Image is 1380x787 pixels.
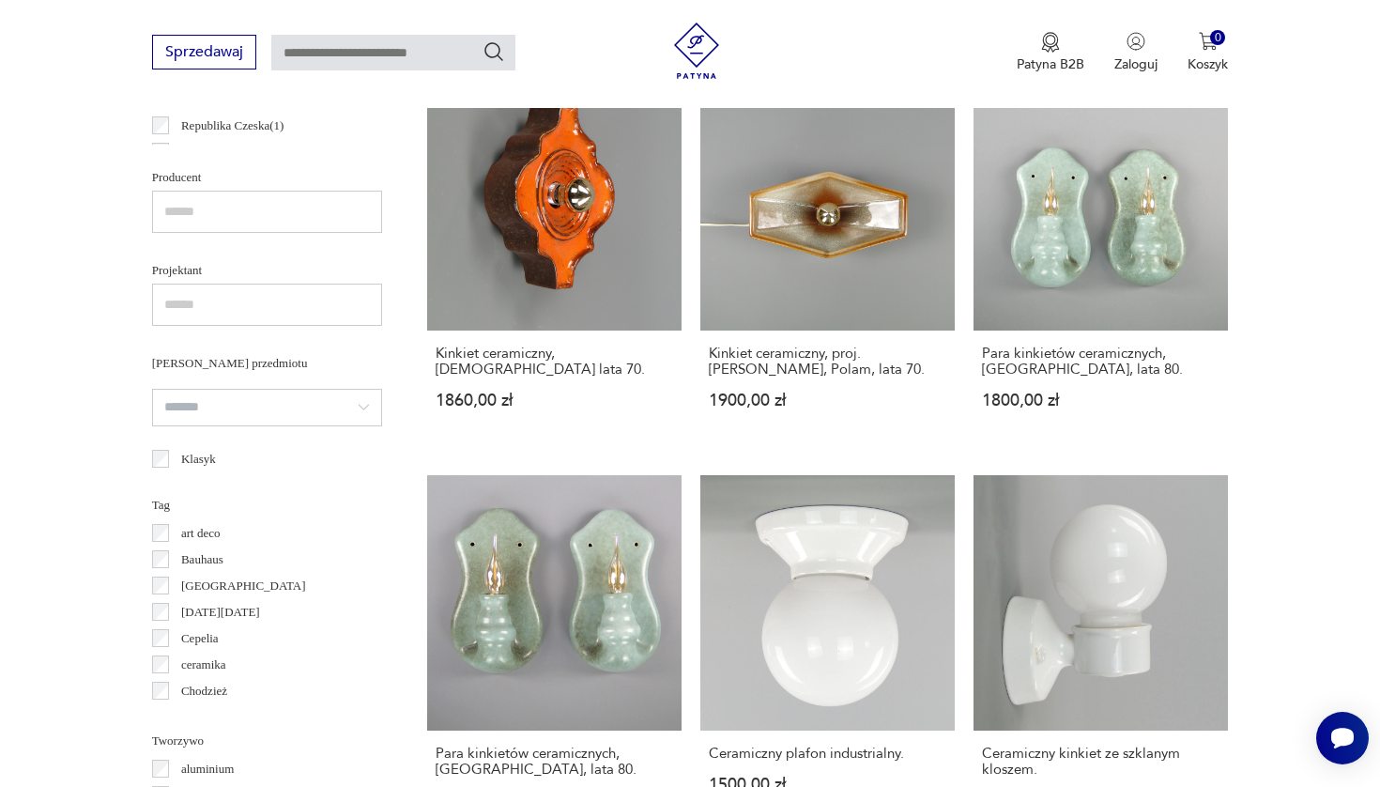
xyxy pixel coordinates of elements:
p: ceramika [181,655,226,675]
h3: Para kinkietów ceramicznych, [GEOGRAPHIC_DATA], lata 80. [436,746,673,778]
img: Ikona koszyka [1199,32,1218,51]
p: [DATE][DATE] [181,602,260,623]
p: Republika Czeska ( 1 ) [181,116,284,136]
p: Tag [152,495,382,516]
p: 1800,00 zł [982,393,1219,409]
button: Zaloguj [1114,32,1158,73]
button: Patyna B2B [1017,32,1084,73]
p: Cepelia [181,628,219,649]
p: 1900,00 zł [709,393,946,409]
p: [GEOGRAPHIC_DATA] ( 1 ) [181,142,320,162]
p: Patyna B2B [1017,55,1084,73]
h3: Ceramiczny plafon industrialny. [709,746,946,762]
p: aluminium [181,759,234,779]
p: Tworzywo [152,731,382,751]
h3: Kinkiet ceramiczny, [DEMOGRAPHIC_DATA] lata 70. [436,346,673,378]
button: 0Koszyk [1188,32,1228,73]
div: 0 [1210,30,1226,46]
button: Sprzedawaj [152,35,256,69]
p: 1860,00 zł [436,393,673,409]
p: Koszyk [1188,55,1228,73]
h3: Ceramiczny kinkiet ze szklanym kloszem. [982,746,1219,778]
a: Kinkiet ceramiczny, Niemcy lata 70.Kinkiet ceramiczny, [DEMOGRAPHIC_DATA] lata 70.1860,00 zł [427,76,682,445]
a: Para kinkietów ceramicznych, Hiszpania, lata 80.Para kinkietów ceramicznych, [GEOGRAPHIC_DATA], l... [974,76,1228,445]
a: Sprzedawaj [152,47,256,60]
p: Zaloguj [1114,55,1158,73]
iframe: Smartsupp widget button [1316,712,1369,764]
p: art deco [181,523,221,544]
p: Bauhaus [181,549,223,570]
p: Projektant [152,260,382,281]
p: Chodzież [181,681,227,702]
p: Producent [152,167,382,188]
p: [PERSON_NAME] przedmiotu [152,353,382,374]
a: Kinkiet ceramiczny, proj. A. Sadulski, Polam, lata 70.Kinkiet ceramiczny, proj. [PERSON_NAME], Po... [700,76,955,445]
img: Patyna - sklep z meblami i dekoracjami vintage [668,23,725,79]
a: Ikona medaluPatyna B2B [1017,32,1084,73]
p: Klasyk [181,449,216,470]
p: [GEOGRAPHIC_DATA] [181,576,306,596]
h3: Kinkiet ceramiczny, proj. [PERSON_NAME], Polam, lata 70. [709,346,946,378]
h3: Para kinkietów ceramicznych, [GEOGRAPHIC_DATA], lata 80. [982,346,1219,378]
p: Ćmielów [181,707,226,728]
img: Ikona medalu [1041,32,1060,53]
img: Ikonka użytkownika [1127,32,1145,51]
button: Szukaj [483,40,505,63]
